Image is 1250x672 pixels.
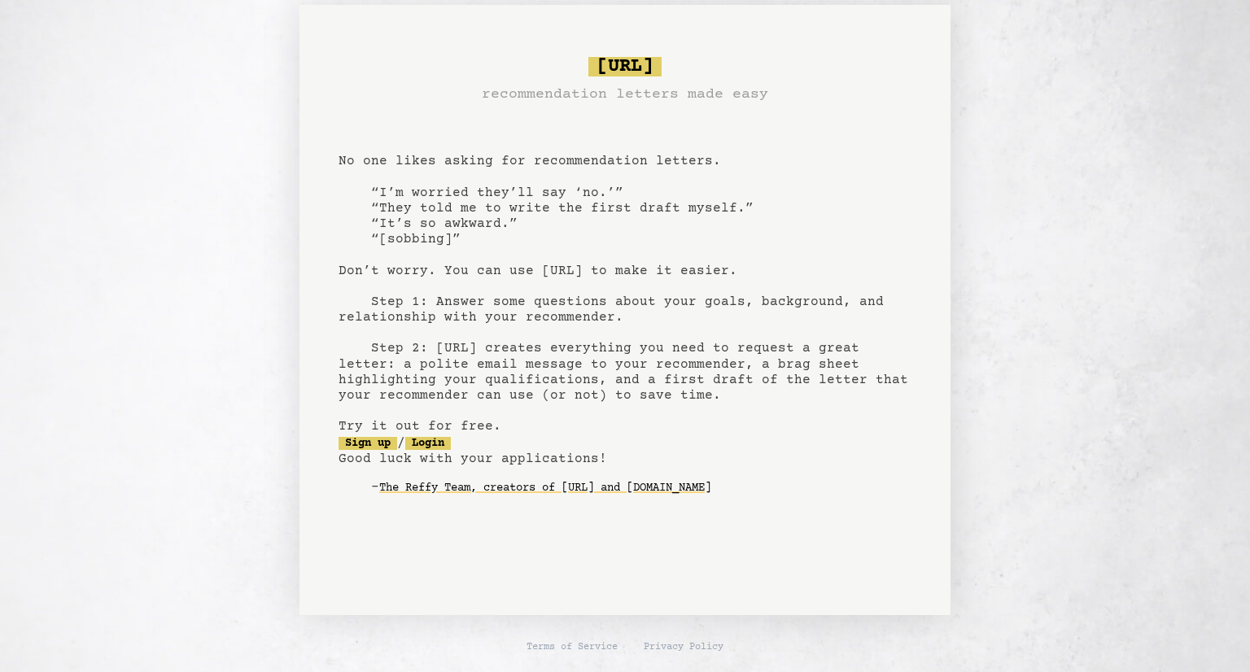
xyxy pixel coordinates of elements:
[482,83,768,106] h3: recommendation letters made easy
[527,641,618,654] a: Terms of Service
[371,480,911,496] div: -
[339,50,911,527] pre: No one likes asking for recommendation letters. “I’m worried they’ll say ‘no.’” “They told me to ...
[588,57,662,76] span: [URL]
[339,437,397,450] a: Sign up
[405,437,451,450] a: Login
[379,475,711,501] a: The Reffy Team, creators of [URL] and [DOMAIN_NAME]
[644,641,723,654] a: Privacy Policy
